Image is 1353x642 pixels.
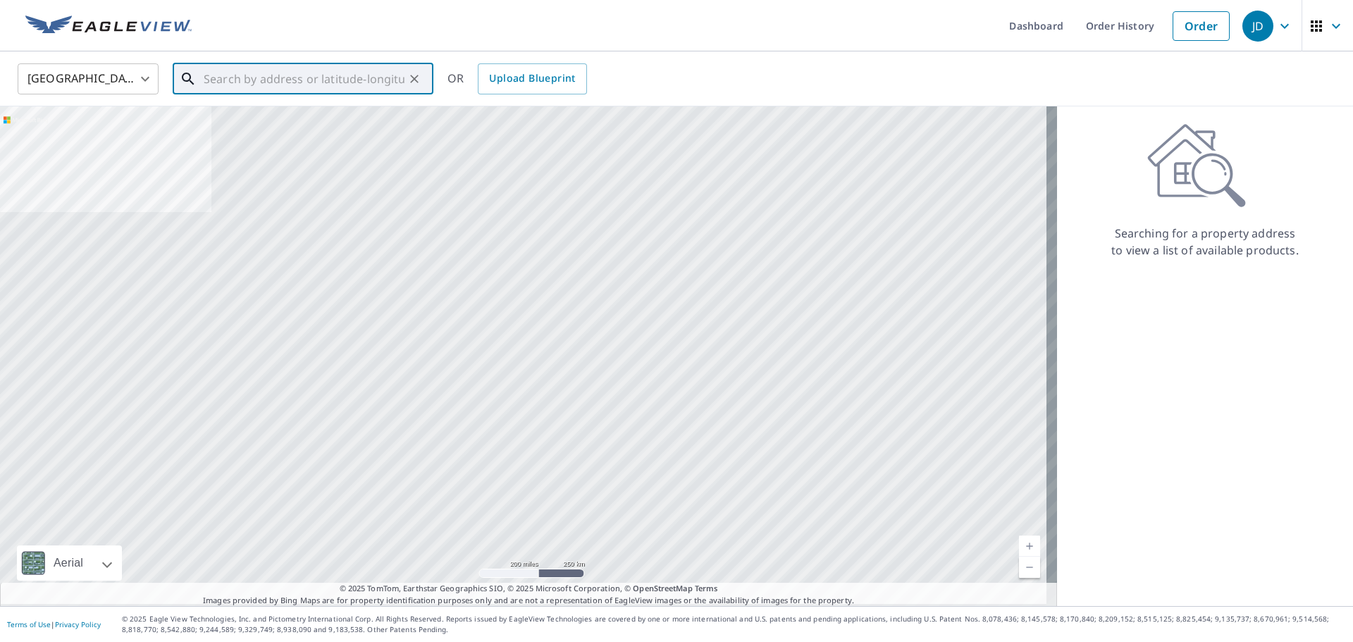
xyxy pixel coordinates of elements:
a: Terms of Use [7,619,51,629]
div: Aerial [49,545,87,581]
span: Upload Blueprint [489,70,575,87]
a: Upload Blueprint [478,63,586,94]
p: | [7,620,101,629]
div: OR [447,63,587,94]
a: Current Level 5, Zoom In [1019,536,1040,557]
img: EV Logo [25,16,192,37]
div: JD [1242,11,1273,42]
a: Order [1173,11,1230,41]
p: Searching for a property address to view a list of available products. [1111,225,1299,259]
span: © 2025 TomTom, Earthstar Geographics SIO, © 2025 Microsoft Corporation, © [340,583,718,595]
input: Search by address or latitude-longitude [204,59,404,99]
a: Terms [695,583,718,593]
div: [GEOGRAPHIC_DATA] [18,59,159,99]
a: Current Level 5, Zoom Out [1019,557,1040,578]
a: Privacy Policy [55,619,101,629]
a: OpenStreetMap [633,583,692,593]
div: Aerial [17,545,122,581]
button: Clear [404,69,424,89]
p: © 2025 Eagle View Technologies, Inc. and Pictometry International Corp. All Rights Reserved. Repo... [122,614,1346,635]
